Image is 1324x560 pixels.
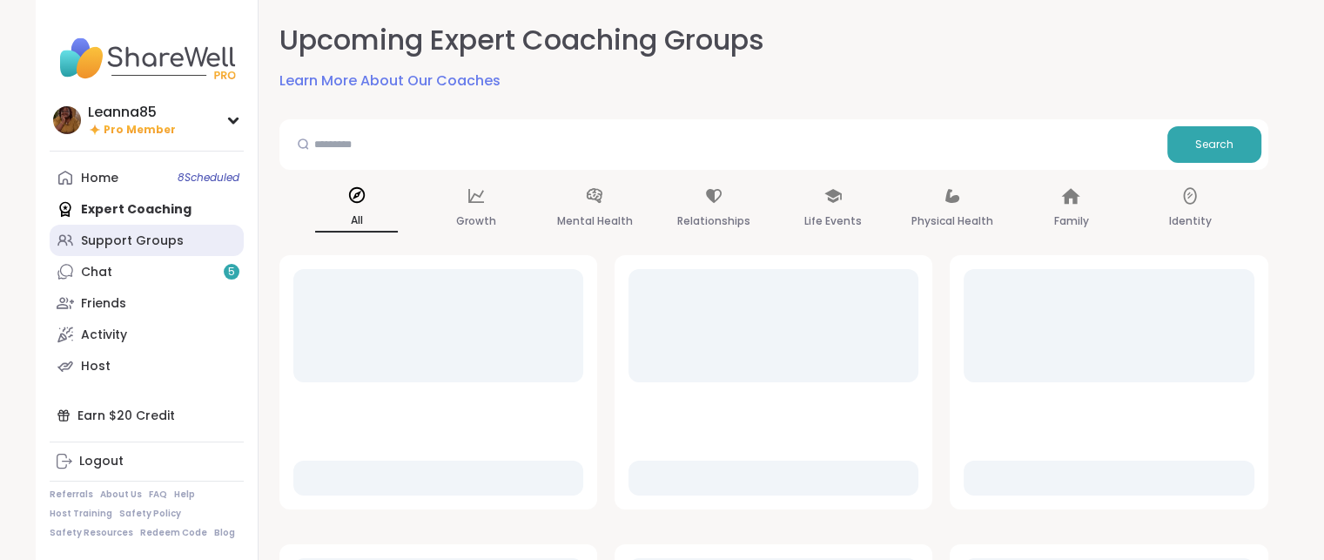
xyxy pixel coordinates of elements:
[50,400,244,431] div: Earn $20 Credit
[214,527,235,539] a: Blog
[50,446,244,477] a: Logout
[456,211,496,232] p: Growth
[1169,211,1212,232] p: Identity
[911,211,993,232] p: Physical Health
[81,233,184,250] div: Support Groups
[279,21,764,60] h2: Upcoming Expert Coaching Groups
[53,106,81,134] img: Leanna85
[79,453,124,470] div: Logout
[50,162,244,193] a: Home8Scheduled
[81,170,118,187] div: Home
[149,489,167,501] a: FAQ
[119,508,181,520] a: Safety Policy
[804,211,862,232] p: Life Events
[279,71,501,91] a: Learn More About Our Coaches
[557,211,633,232] p: Mental Health
[88,103,176,122] div: Leanna85
[1195,137,1233,152] span: Search
[104,123,176,138] span: Pro Member
[81,295,126,313] div: Friends
[50,319,244,350] a: Activity
[81,358,111,375] div: Host
[677,211,750,232] p: Relationships
[100,489,142,501] a: About Us
[174,489,195,501] a: Help
[50,28,244,89] img: ShareWell Nav Logo
[1053,211,1088,232] p: Family
[50,287,244,319] a: Friends
[81,264,112,281] div: Chat
[81,327,127,344] div: Activity
[50,508,112,520] a: Host Training
[50,527,133,539] a: Safety Resources
[1167,126,1261,163] button: Search
[140,527,207,539] a: Redeem Code
[50,350,244,381] a: Host
[228,265,235,280] span: 5
[50,489,93,501] a: Referrals
[50,225,244,256] a: Support Groups
[50,256,244,287] a: Chat5
[315,210,398,233] p: All
[178,171,239,185] span: 8 Scheduled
